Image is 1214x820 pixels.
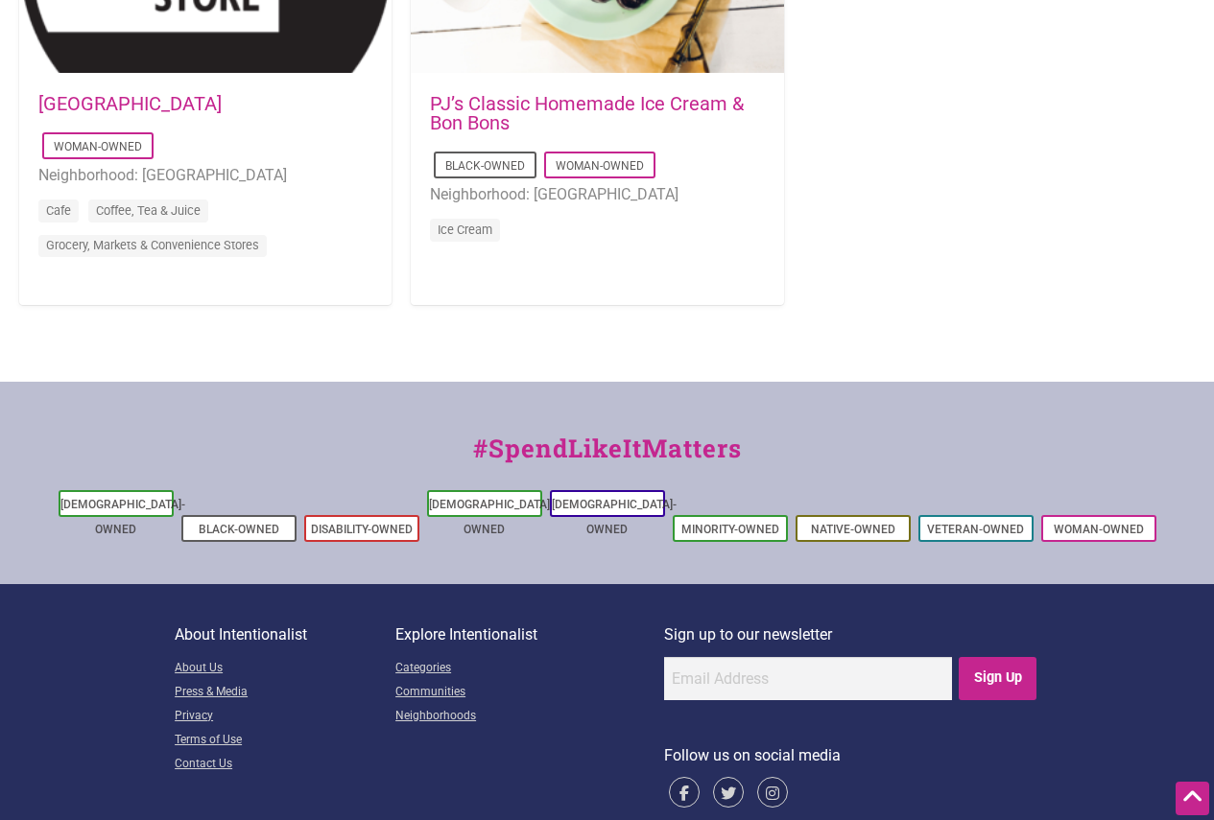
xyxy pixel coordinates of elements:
a: Communities [395,681,664,705]
a: Black-Owned [199,523,279,536]
p: Follow us on social media [664,743,1039,768]
a: Disability-Owned [311,523,413,536]
a: About Us [175,657,395,681]
a: PJ’s Classic Homemade Ice Cream & Bon Bons [430,92,744,134]
a: Woman-Owned [1054,523,1144,536]
input: Email Address [664,657,952,700]
a: Categories [395,657,664,681]
div: Scroll Back to Top [1176,782,1209,815]
a: Coffee, Tea & Juice [96,203,201,218]
p: Sign up to our newsletter [664,622,1039,647]
a: [DEMOGRAPHIC_DATA]-Owned [429,498,554,536]
a: Cafe [46,203,71,218]
a: [GEOGRAPHIC_DATA] [38,92,222,115]
a: Native-Owned [811,523,895,536]
a: Minority-Owned [681,523,779,536]
input: Sign Up [959,657,1036,700]
a: Woman-Owned [556,159,644,173]
a: Privacy [175,705,395,729]
li: Neighborhood: [GEOGRAPHIC_DATA] [38,163,372,188]
p: Explore Intentionalist [395,622,664,647]
p: About Intentionalist [175,622,395,647]
a: Woman-Owned [54,140,142,153]
li: Neighborhood: [GEOGRAPHIC_DATA] [430,182,764,207]
a: Veteran-Owned [927,523,1024,536]
a: Black-Owned [445,159,525,173]
a: Neighborhoods [395,705,664,729]
a: [DEMOGRAPHIC_DATA]-Owned [552,498,677,536]
a: Terms of Use [175,729,395,753]
a: Press & Media [175,681,395,705]
a: Contact Us [175,753,395,777]
a: Ice Cream [438,223,492,237]
a: [DEMOGRAPHIC_DATA]-Owned [60,498,185,536]
a: Grocery, Markets & Convenience Stores [46,238,259,252]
